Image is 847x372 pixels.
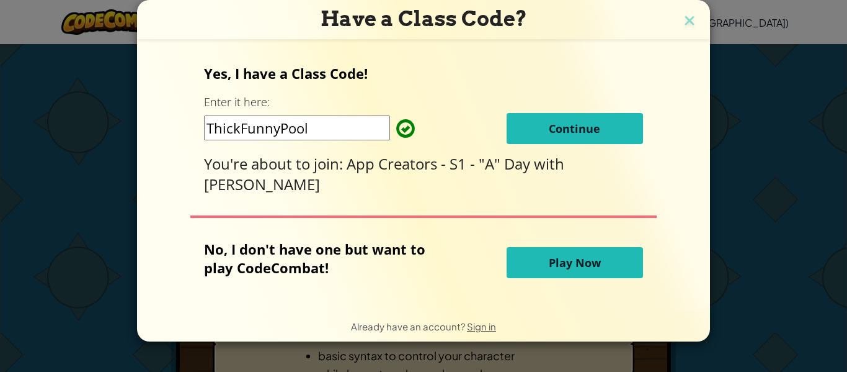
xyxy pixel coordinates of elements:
button: Play Now [507,247,643,278]
span: [PERSON_NAME] [204,174,320,194]
span: Play Now [549,255,601,270]
button: Continue [507,113,643,144]
span: Have a Class Code? [321,6,527,31]
span: App Creators - S1 - "A" Day [347,153,534,174]
p: Yes, I have a Class Code! [204,64,642,83]
a: Sign in [467,320,496,332]
p: No, I don't have one but want to play CodeCombat! [204,240,444,277]
span: with [534,153,564,174]
span: Already have an account? [351,320,467,332]
img: close icon [681,12,698,31]
span: You're about to join: [204,153,347,174]
span: Continue [549,121,600,136]
label: Enter it here: [204,94,270,110]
